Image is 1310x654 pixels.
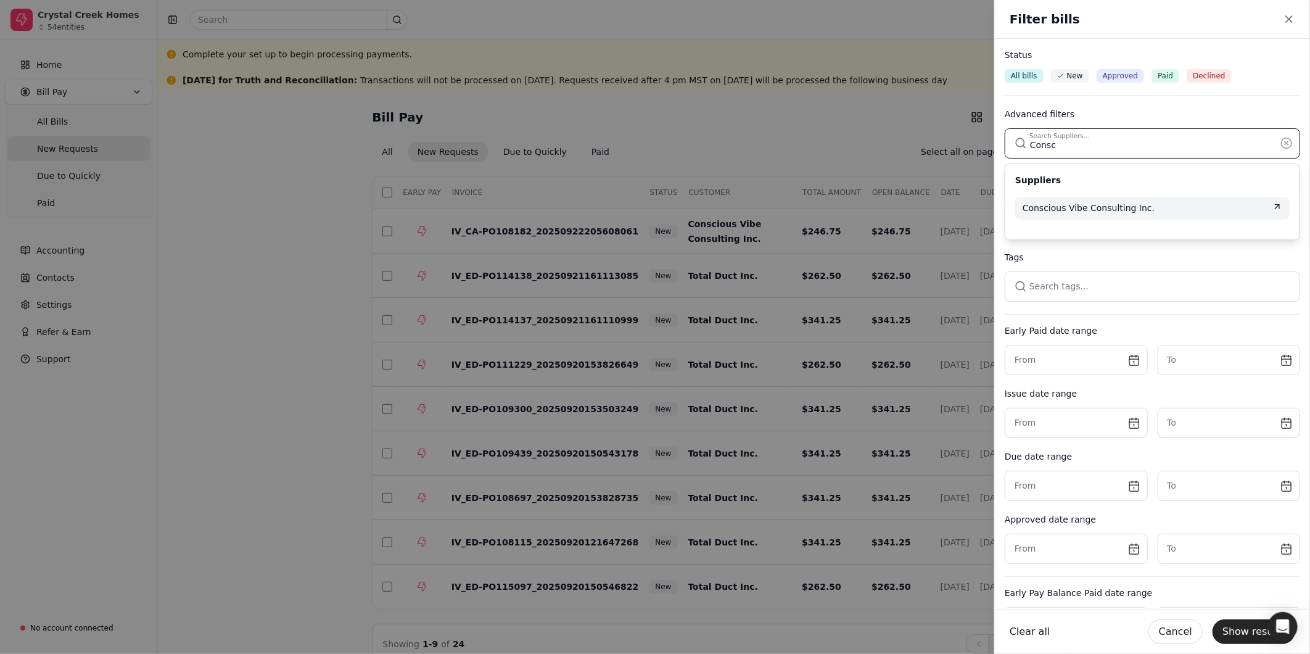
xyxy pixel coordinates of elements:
button: Paid [1151,69,1179,83]
button: To [1158,607,1301,637]
button: Show results [1213,619,1295,644]
div: Issue date range [1005,387,1300,400]
button: From [1005,408,1148,438]
button: To [1158,471,1301,501]
button: From [1005,534,1148,564]
label: To [1168,354,1177,366]
span: New [1067,70,1083,81]
label: From [1015,416,1036,429]
span: Declined [1193,70,1226,81]
span: Paid [1158,70,1173,81]
label: From [1015,354,1036,366]
div: Tags [1005,251,1300,264]
button: To [1158,408,1301,438]
div: Early Pay Balance Paid date range [1005,587,1300,600]
h2: Suppliers [1015,174,1061,187]
label: To [1168,479,1177,492]
span: Approved [1103,70,1139,81]
label: From [1015,542,1036,555]
button: Approved [1097,69,1145,83]
div: Advanced filters [1005,108,1300,121]
div: Due date range [1005,450,1300,463]
button: Cancel [1148,619,1203,644]
button: To [1158,534,1301,564]
button: To [1158,345,1301,375]
button: All bills [1005,69,1044,83]
button: Declined [1187,69,1232,83]
label: To [1168,542,1177,555]
div: Approved date range [1005,513,1300,526]
span: Conscious Vibe Consulting Inc. [1023,202,1155,215]
button: From [1005,471,1148,501]
span: All bills [1011,70,1037,81]
label: From [1015,479,1036,492]
h2: Filter bills [1010,10,1080,28]
div: Early Paid date range [1005,325,1300,337]
label: To [1168,416,1177,429]
button: New [1051,69,1089,83]
div: Status [1005,49,1300,62]
button: From [1005,607,1148,637]
button: Clear all [1010,619,1050,644]
button: From [1005,345,1148,375]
